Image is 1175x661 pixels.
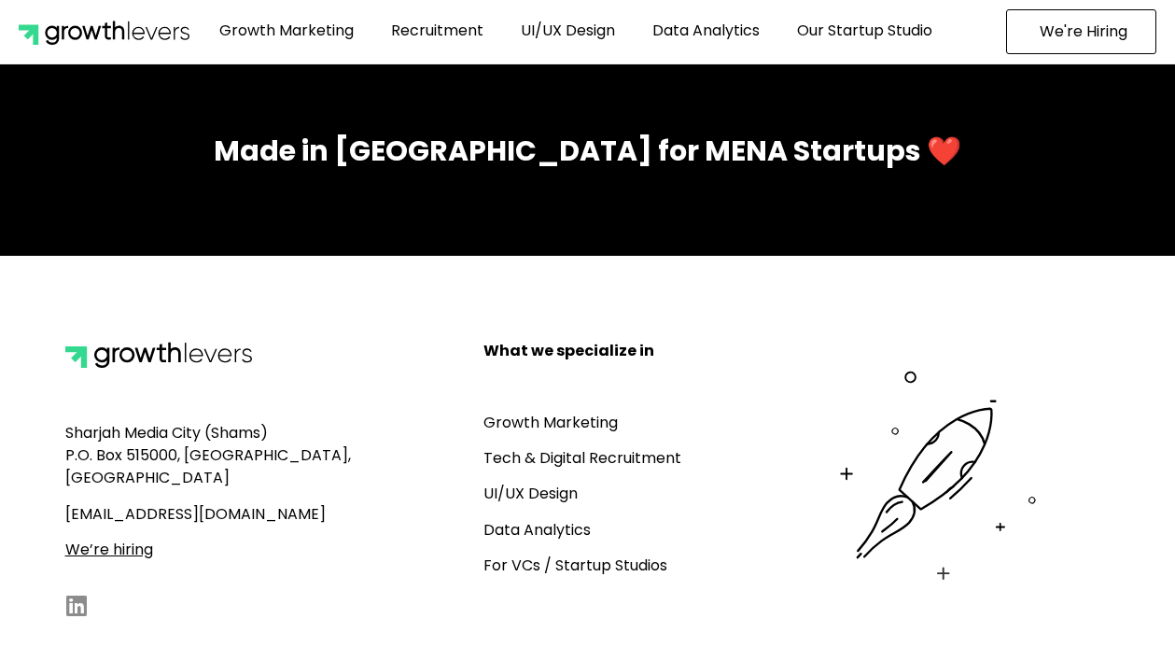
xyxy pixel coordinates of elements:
[483,483,578,504] a: UI/UX Design
[507,9,629,52] a: UI/UX Design
[65,539,153,560] a: We’re hiring
[483,340,654,361] b: What we specialize in
[65,503,326,525] span: [EMAIL_ADDRESS][DOMAIN_NAME]
[1040,24,1127,39] span: We're Hiring
[65,422,351,488] span: Sharjah Media City (Shams) P.O. Box 515000, [GEOGRAPHIC_DATA], [GEOGRAPHIC_DATA]
[377,9,497,52] a: Recruitment
[783,9,946,52] a: Our Startup Studio
[483,412,618,433] a: Growth Marketing
[483,519,591,541] a: Data Analytics
[205,9,368,52] a: Growth Marketing
[189,9,963,52] nav: Menu
[483,447,681,469] a: Tech & Digital Recruitment
[84,130,1091,172] div: Made in [GEOGRAPHIC_DATA] for MENA Startups ❤️
[638,9,774,52] a: Data Analytics
[483,555,667,576] a: For VCs / Startup Studios
[1006,9,1156,54] a: We're Hiring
